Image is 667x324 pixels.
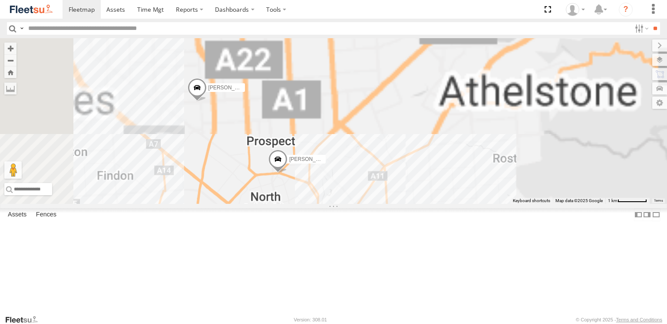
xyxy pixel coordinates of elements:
[652,208,660,221] label: Hide Summary Table
[634,208,643,221] label: Dock Summary Table to the Left
[652,97,667,109] label: Map Settings
[513,198,550,204] button: Keyboard shortcuts
[563,3,588,16] div: SA Health VDC
[576,317,662,322] div: © Copyright 2025 -
[9,3,54,15] img: fleetsu-logo-horizontal.svg
[654,199,663,203] a: Terms (opens in new tab)
[208,85,251,91] span: [PERSON_NAME]
[4,161,22,179] button: Drag Pegman onto the map to open Street View
[643,208,651,221] label: Dock Summary Table to the Right
[32,209,61,221] label: Fences
[4,82,17,95] label: Measure
[5,315,45,324] a: Visit our Website
[4,54,17,66] button: Zoom out
[3,209,31,221] label: Assets
[619,3,633,16] i: ?
[18,22,25,35] label: Search Query
[294,317,327,322] div: Version: 308.01
[4,43,17,54] button: Zoom in
[608,198,617,203] span: 1 km
[289,156,332,162] span: [PERSON_NAME]
[4,66,17,78] button: Zoom Home
[605,198,650,204] button: Map scale: 1 km per 64 pixels
[631,22,650,35] label: Search Filter Options
[616,317,662,322] a: Terms and Conditions
[555,198,603,203] span: Map data ©2025 Google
